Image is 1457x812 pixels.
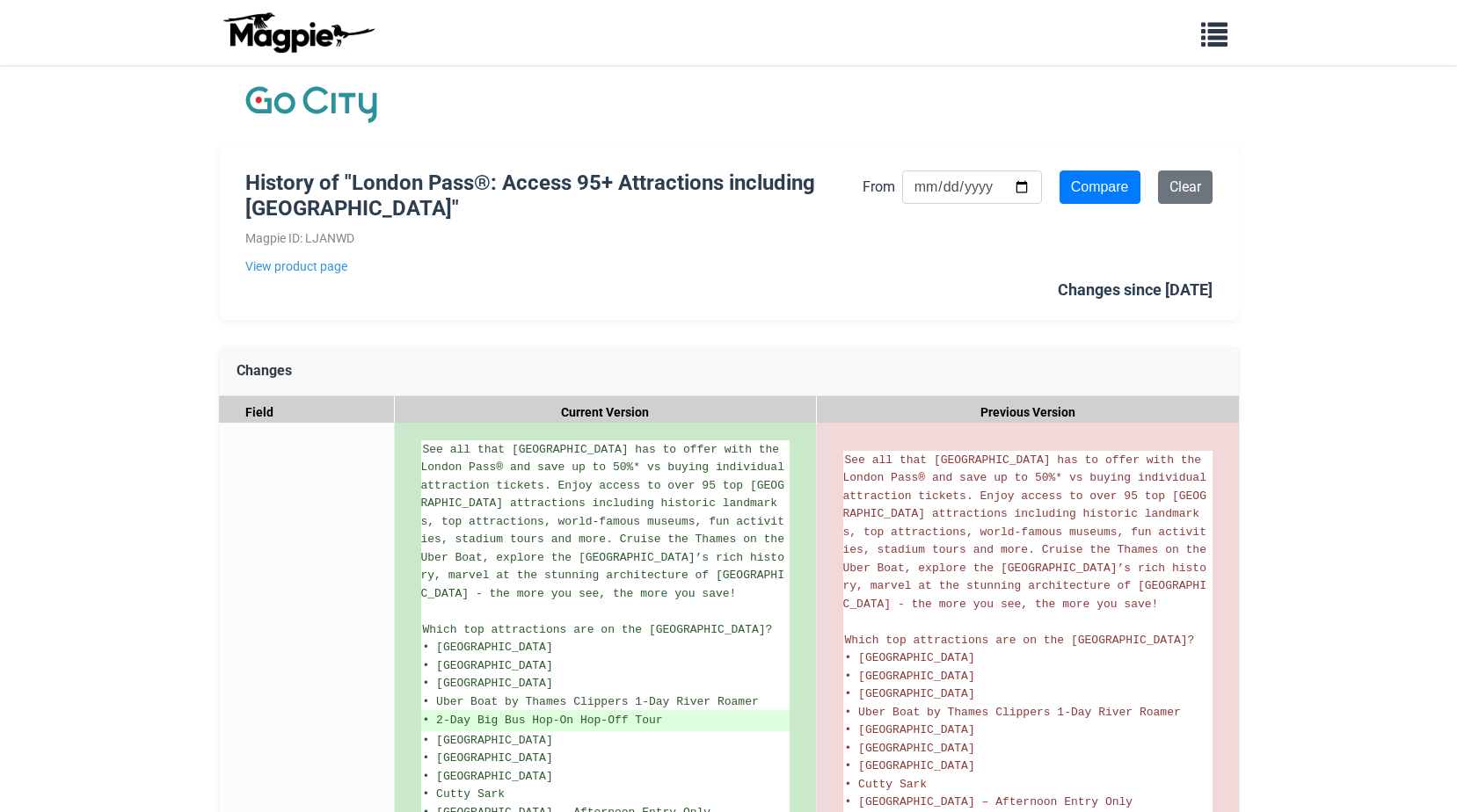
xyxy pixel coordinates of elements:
span: Which top attractions are on the [GEOGRAPHIC_DATA]? [845,634,1195,647]
span: • [GEOGRAPHIC_DATA] [845,723,975,736]
span: • [GEOGRAPHIC_DATA] [845,651,975,664]
span: • Uber Boat by Thames Clippers 1-Day River Roamer [845,706,1181,719]
span: • [GEOGRAPHIC_DATA] [423,770,553,783]
div: Current Version [395,396,817,429]
span: • [GEOGRAPHIC_DATA] [423,659,553,672]
input: Compare [1060,170,1140,204]
span: • [GEOGRAPHIC_DATA] [845,687,975,700]
label: From [863,176,895,199]
span: • Cutty Sark [423,787,506,801]
img: Company Logo [245,83,377,127]
div: Magpie ID: LJANWD [245,228,863,248]
div: Previous Version [817,396,1239,429]
span: • [GEOGRAPHIC_DATA] [423,734,553,747]
div: Field [219,396,395,429]
span: • [GEOGRAPHIC_DATA] [845,742,975,755]
span: See all that [GEOGRAPHIC_DATA] has to offer with the London Pass® and save up to 50%* vs buying i... [843,453,1213,611]
span: • [GEOGRAPHIC_DATA] – Afternoon Entry Only [845,795,1133,808]
h1: History of "London Pass®: Access 95+ Attractions including [GEOGRAPHIC_DATA]" [245,170,863,221]
div: Changes [219,346,1239,396]
span: • [GEOGRAPHIC_DATA] [423,751,553,765]
ins: • 2-Day Big Bus Hop-On Hop-Off Tour [423,712,788,729]
span: • [GEOGRAPHIC_DATA] [845,670,975,683]
span: See all that [GEOGRAPHIC_DATA] has to offer with the London Pass® and save up to 50%* vs buying i... [421,443,791,600]
a: View product page [245,257,863,276]
span: • [GEOGRAPHIC_DATA] [423,677,553,690]
img: logo-ab69f6fb50320c5b225c76a69d11143b.png [219,11,377,54]
span: • [GEOGRAPHIC_DATA] [845,759,975,772]
a: Clear [1158,170,1213,204]
span: • Cutty Sark [845,778,928,791]
span: • Uber Boat by Thames Clippers 1-Day River Roamer [423,695,759,708]
div: Changes since [DATE] [1058,278,1213,303]
span: • [GEOGRAPHIC_DATA] [423,641,553,654]
span: Which top attractions are on the [GEOGRAPHIC_DATA]? [423,623,773,636]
